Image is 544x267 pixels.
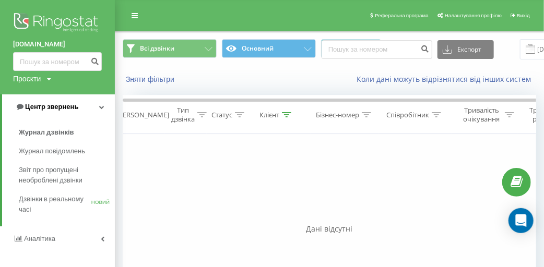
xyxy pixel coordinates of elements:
[91,199,110,205] font: НОВИЙ
[19,123,115,142] a: Журнал дзвінків
[457,45,481,54] font: Експорт
[13,75,41,83] font: Проєкти
[357,74,531,84] font: Коли дані можуть відрізнятися від інших систем
[19,190,115,219] a: Дзвінки в реальному часіНОВИЙ
[140,44,174,53] font: Всі дзвінки
[322,40,432,59] input: Пошук за номером
[19,195,84,213] font: Дзвінки в реальному часі
[386,110,429,119] font: Співробітник
[19,128,74,136] font: Журнал дзвінків
[222,39,316,58] button: Основний
[242,44,274,53] font: Основний
[13,40,65,48] font: [DOMAIN_NAME]
[19,147,85,155] font: Журнал повідомлень
[508,208,534,233] div: Відкрити Intercom Messenger
[126,75,174,83] font: Зняти фільтри
[171,105,195,124] font: Тип дзвінка
[123,39,217,58] button: Всі дзвінки
[116,110,169,119] font: [PERSON_NAME]
[211,110,232,119] font: Статус
[19,161,115,190] a: Звіт про пропущені необроблені дзвінки
[123,75,180,84] button: Зняти фільтри
[464,105,500,124] font: Тривалість очікування
[445,13,502,18] font: Налаштування профілю
[2,94,115,119] a: Центр звернень
[13,52,102,71] input: Пошук за номером
[321,39,381,58] button: Графіка
[316,110,359,119] font: Бізнес-номер
[357,74,536,84] a: Коли дані можуть відрізнятися від інших систем
[25,103,78,111] font: Центр звернень
[259,110,279,119] font: Клієнт
[24,235,55,242] font: Аналітика
[13,10,102,37] img: Логотип Ringostat
[19,142,115,161] a: Журнал повідомлень
[517,13,530,18] font: Вихід
[306,224,353,234] font: Дані відсутні
[13,39,102,50] a: [DOMAIN_NAME]
[437,40,494,59] button: Експорт
[19,166,82,184] font: Звіт про пропущені необроблені дзвінки
[375,13,429,18] font: Реферальна програма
